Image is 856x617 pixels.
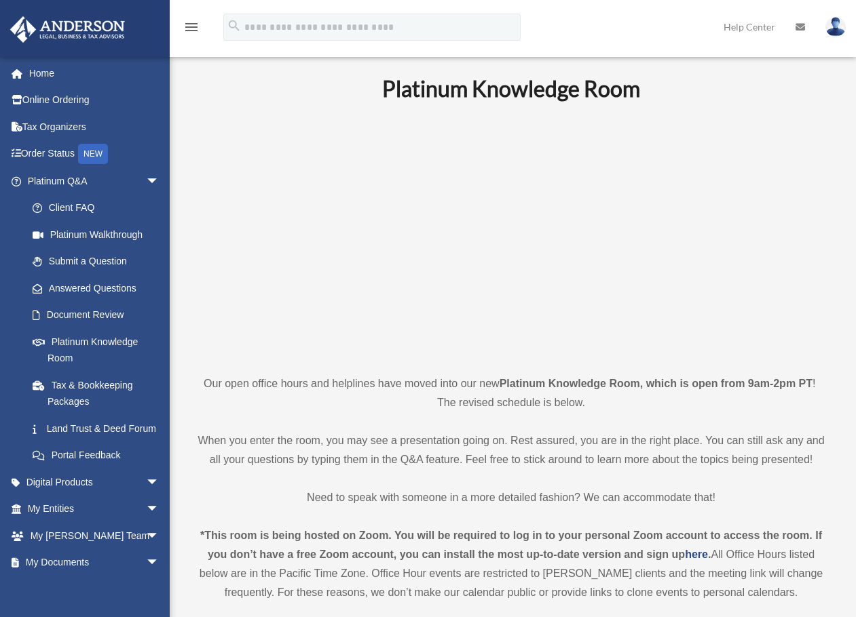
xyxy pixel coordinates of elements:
a: Platinum Q&Aarrow_drop_down [10,167,180,195]
a: Platinum Knowledge Room [19,328,173,372]
img: User Pic [825,17,846,37]
p: When you enter the room, you may see a presentation going on. Rest assured, you are in the right ... [193,431,829,469]
a: Submit a Question [19,248,180,275]
span: arrow_drop_down [146,469,173,496]
a: Online Ordering [10,87,180,114]
a: Portal Feedback [19,442,180,469]
a: Tax Organizers [10,113,180,140]
a: Digital Productsarrow_drop_down [10,469,180,496]
a: Order StatusNEW [10,140,180,168]
a: Land Trust & Deed Forum [19,415,180,442]
div: All Office Hours listed below are in the Pacific Time Zone. Office Hour events are restricted to ... [193,526,829,602]
strong: Platinum Knowledge Room, which is open from 9am-2pm PT [500,378,813,389]
a: My [PERSON_NAME] Teamarrow_drop_down [10,522,180,549]
b: Platinum Knowledge Room [382,75,640,102]
strong: *This room is being hosted on Zoom. You will be required to log in to your personal Zoom account ... [200,530,822,560]
div: NEW [78,144,108,164]
i: search [227,18,242,33]
a: here [685,549,708,560]
a: menu [183,24,200,35]
strong: . [708,549,711,560]
a: Tax & Bookkeeping Packages [19,372,180,415]
a: Home [10,60,180,87]
span: arrow_drop_down [146,496,173,523]
i: menu [183,19,200,35]
a: Document Review [19,302,180,329]
a: Platinum Walkthrough [19,221,180,248]
a: Client FAQ [19,195,180,222]
p: Need to speak with someone in a more detailed fashion? We can accommodate that! [193,488,829,507]
span: arrow_drop_down [146,549,173,577]
p: Our open office hours and helplines have moved into our new ! The revised schedule is below. [193,374,829,412]
a: My Documentsarrow_drop_down [10,549,180,576]
iframe: 231110_Toby_KnowledgeRoom [308,120,715,349]
span: arrow_drop_down [146,522,173,550]
img: Anderson Advisors Platinum Portal [6,16,129,43]
a: Answered Questions [19,275,180,302]
span: arrow_drop_down [146,167,173,195]
a: My Entitiesarrow_drop_down [10,496,180,523]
